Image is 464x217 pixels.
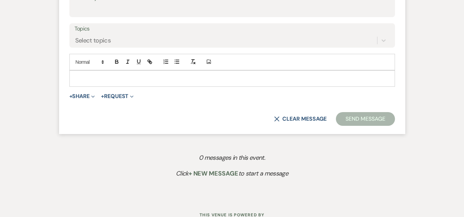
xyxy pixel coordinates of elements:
label: Topics [75,24,390,34]
div: Select topics [75,36,111,45]
button: Share [69,94,95,99]
span: + New Message [189,169,238,178]
span: + [101,94,104,99]
button: Send Message [336,112,395,126]
span: + [69,94,72,99]
p: Click to start a message [73,169,391,179]
p: 0 messages in this event. [73,153,391,163]
button: Request [101,94,134,99]
button: Clear message [274,116,326,122]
